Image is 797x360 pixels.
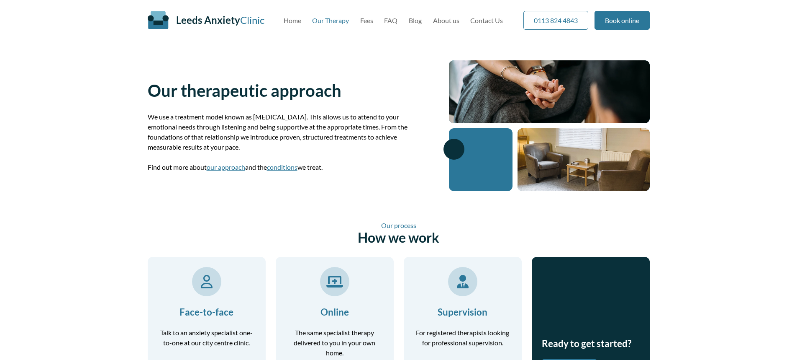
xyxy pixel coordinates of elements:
h3: Ready to get started? [542,338,640,349]
h2: How we work [148,221,650,246]
span: Leeds Anxiety [176,14,240,26]
img: Close up of a therapy session [449,60,650,123]
a: FAQ [384,16,397,24]
span: Our process [148,221,650,229]
a: Fees [360,16,373,24]
h1: Our therapeutic approach [148,80,429,101]
p: Talk to an anxiety specialist one-to-one at our city centre clinic. [158,328,256,348]
p: For registered therapists looking for professional supervision. [414,328,512,348]
a: Book online [595,11,650,30]
a: Our Therapy [312,16,349,24]
p: We use a treatment model known as [MEDICAL_DATA]. This allows us to attend to your emotional need... [148,112,429,152]
a: our approach [207,163,245,171]
a: About us [433,16,459,24]
a: 0113 824 4843 [523,11,588,30]
a: Leeds AnxietyClinic [176,14,264,26]
a: Blog [409,16,422,24]
h3: Online [286,306,384,318]
p: Find out more about and the we treat. [148,162,429,172]
a: Home [284,16,301,24]
h3: Face-to-face [158,306,256,318]
p: The same specialist therapy delivered to you in your own home. [286,328,384,358]
a: Contact Us [470,16,503,24]
h3: Supervision [414,306,512,318]
a: conditions [267,163,297,171]
img: Therapy room [518,128,650,191]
